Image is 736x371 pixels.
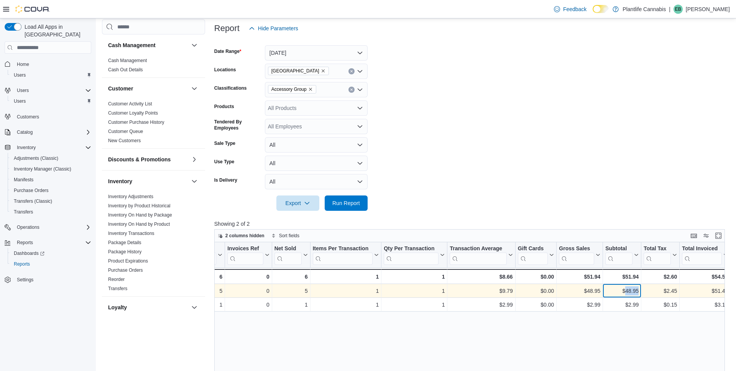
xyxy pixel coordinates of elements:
span: Feedback [563,5,586,13]
div: Gift Cards [517,245,548,253]
span: Cash Out Details [108,67,143,73]
span: Manifests [14,177,33,183]
a: Package History [108,249,141,254]
div: Invoices Sold [177,245,216,265]
span: Hide Parameters [258,25,298,32]
button: Clear input [348,68,355,74]
button: Purchase Orders [8,185,94,196]
p: Showing 2 of 2 [214,220,730,228]
span: Settings [17,277,33,283]
button: Users [2,85,94,96]
button: Display options [701,231,711,240]
a: Inventory On Hand by Product [108,222,170,227]
button: All [265,174,368,189]
span: Users [14,72,26,78]
a: Adjustments (Classic) [11,154,61,163]
span: Users [11,71,91,80]
span: Load All Apps in [GEOGRAPHIC_DATA] [21,23,91,38]
span: Inventory On Hand by Product [108,221,170,227]
span: Inventory Manager (Classic) [11,164,91,174]
span: Package Details [108,240,141,246]
div: 5 [274,287,308,296]
span: Dashboards [11,249,91,258]
label: Products [214,103,234,110]
a: Customers [14,112,42,121]
button: Users [14,86,32,95]
button: Inventory [108,177,188,185]
span: Reports [11,259,91,269]
div: Items Per Transaction [312,245,373,265]
button: Catalog [14,128,36,137]
button: Home [2,58,94,69]
div: Total Invoiced [682,245,722,253]
span: Reorder [108,276,125,282]
button: Remove Accessory Group from selection in this group [308,87,313,92]
div: $0.00 [517,287,554,296]
span: Inventory Adjustments [108,194,153,200]
span: Adjustments (Classic) [14,155,58,161]
button: Transfers [8,207,94,217]
button: Transaction Average [450,245,513,265]
button: Inventory [2,142,94,153]
button: Customers [2,111,94,122]
span: 2 columns hidden [225,233,264,239]
div: 1 [313,287,379,296]
a: Product Expirations [108,258,148,264]
a: Dashboards [8,248,94,259]
div: $2.99 [559,300,600,310]
span: Operations [17,224,39,230]
button: Gross Sales [559,245,600,265]
button: Items Per Transaction [312,245,379,265]
a: Transfers (Classic) [11,197,55,206]
button: Operations [2,222,94,233]
a: Users [11,71,29,80]
span: Inventory [17,144,36,151]
div: Em Bradley [674,5,683,14]
div: 0 [227,287,269,296]
span: Inventory by Product Historical [108,203,171,209]
h3: Cash Management [108,41,156,49]
div: 1 [384,287,445,296]
button: Loyalty [190,303,199,312]
span: Inventory [14,143,91,152]
div: Invoices Ref [227,245,263,265]
a: Reports [11,259,33,269]
span: Users [14,98,26,104]
a: Transfers [108,286,127,291]
span: Customers [14,112,91,121]
h3: Loyalty [108,304,127,311]
span: Customer Purchase History [108,119,164,125]
button: Hide Parameters [246,21,301,36]
span: Purchase Orders [11,186,91,195]
span: [GEOGRAPHIC_DATA] [271,67,319,75]
span: Run Report [332,199,360,207]
button: Operations [14,223,43,232]
label: Classifications [214,85,247,91]
div: Gift Card Sales [517,245,548,265]
p: | [669,5,670,14]
div: $51.94 [605,272,639,281]
button: Net Sold [274,245,307,265]
p: Plantlife Cannabis [623,5,666,14]
button: Catalog [2,127,94,138]
a: Purchase Orders [11,186,52,195]
div: 1 [177,300,222,310]
div: $2.60 [644,272,677,281]
button: Sort fields [268,231,302,240]
span: Reports [17,240,33,246]
button: Inventory [14,143,39,152]
button: Reports [8,259,94,269]
div: $54.54 [682,272,728,281]
span: Inventory Transactions [108,230,154,236]
span: Adjustments (Classic) [11,154,91,163]
span: Transfers [14,209,33,215]
div: Net Sold [274,245,301,253]
span: Sort fields [279,233,299,239]
div: 0 [227,272,269,281]
div: Items Per Transaction [312,245,373,253]
div: Gross Sales [559,245,594,253]
nav: Complex example [5,55,91,305]
span: Customers [17,114,39,120]
div: $9.79 [450,287,513,296]
a: New Customers [108,138,141,143]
